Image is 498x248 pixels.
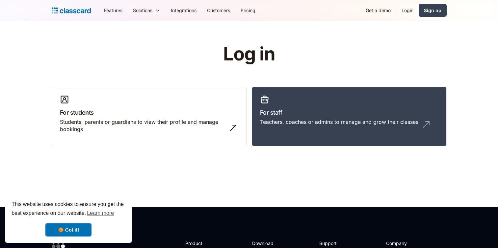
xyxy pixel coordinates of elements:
div: Solutions [128,3,166,18]
a: home [52,6,91,15]
a: For staffTeachers, coaches or admins to manage and grow their classes [252,87,447,147]
h2: Company [386,240,430,247]
a: learn more about cookies [86,208,115,218]
h2: Product [185,240,221,247]
h2: Support [319,240,346,247]
a: Features [99,3,128,18]
a: dismiss cookie message [45,223,92,237]
span: This website uses cookies to ensure you get the best experience on our website. [12,200,125,218]
a: Login [396,3,419,18]
h1: Log in [144,44,354,64]
h3: For staff [260,108,438,117]
div: Students, parents or guardians to view their profile and manage bookings [60,118,225,133]
a: Integrations [166,3,202,18]
h3: For students [60,108,238,117]
a: Sign up [419,4,447,17]
a: Pricing [235,3,261,18]
div: Sign up [424,7,441,14]
div: Solutions [133,7,152,14]
a: For studentsStudents, parents or guardians to view their profile and manage bookings [52,87,247,147]
div: cookieconsent [5,194,132,243]
a: Customers [202,3,235,18]
div: Teachers, coaches or admins to manage and grow their classes [260,118,418,125]
h2: Download [252,240,279,247]
a: Get a demo [360,3,396,18]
